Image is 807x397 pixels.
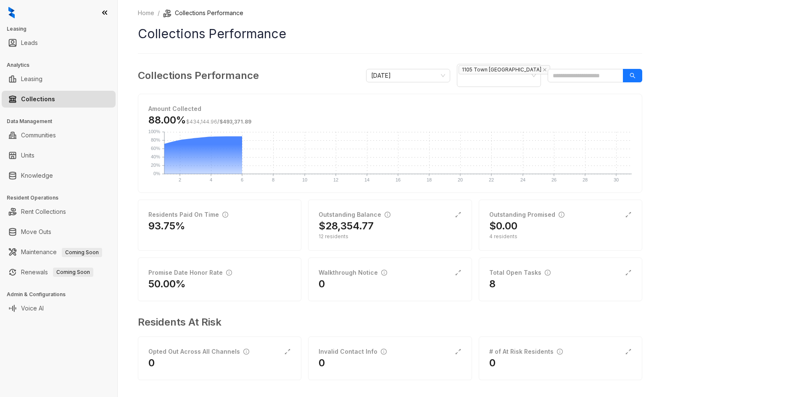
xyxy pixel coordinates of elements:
[21,91,55,108] a: Collections
[243,349,249,355] span: info-circle
[455,211,462,218] span: expand-alt
[614,177,619,182] text: 30
[158,8,160,18] li: /
[371,69,445,82] span: August 2025
[489,210,564,219] div: Outstanding Promised
[489,356,496,370] h2: 0
[284,348,291,355] span: expand-alt
[489,347,563,356] div: # of At Risk Residents
[2,264,116,281] li: Renewals
[148,113,251,127] h3: 88.00%
[630,73,636,79] span: search
[543,68,547,72] span: close
[148,105,201,112] strong: Amount Collected
[381,349,387,355] span: info-circle
[455,348,462,355] span: expand-alt
[583,177,588,182] text: 28
[319,277,325,291] h2: 0
[148,356,155,370] h2: 0
[241,177,243,182] text: 6
[7,194,117,202] h3: Resident Operations
[148,219,185,233] h2: 93.75%
[153,171,160,176] text: 0%
[2,71,116,87] li: Leasing
[459,65,550,74] span: 1105 Town [GEOGRAPHIC_DATA]
[545,270,551,276] span: info-circle
[21,264,93,281] a: RenewalsComing Soon
[222,212,228,218] span: info-circle
[226,270,232,276] span: info-circle
[396,177,401,182] text: 16
[148,210,228,219] div: Residents Paid On Time
[21,127,56,144] a: Communities
[427,177,432,182] text: 18
[489,277,496,291] h2: 8
[138,24,642,43] h1: Collections Performance
[151,146,160,151] text: 60%
[163,8,243,18] li: Collections Performance
[138,68,259,83] h3: Collections Performance
[148,129,160,134] text: 100%
[21,34,38,51] a: Leads
[21,167,53,184] a: Knowledge
[186,118,217,125] span: $434,144.96
[138,315,636,330] h3: Residents At Risk
[7,118,117,125] h3: Data Management
[2,34,116,51] li: Leads
[21,147,34,164] a: Units
[53,268,93,277] span: Coming Soon
[7,61,117,69] h3: Analytics
[381,270,387,276] span: info-circle
[151,137,160,142] text: 80%
[559,212,564,218] span: info-circle
[625,348,632,355] span: expand-alt
[2,127,116,144] li: Communities
[302,177,307,182] text: 10
[625,211,632,218] span: expand-alt
[489,219,517,233] h2: $0.00
[319,219,374,233] h2: $28,354.77
[319,210,390,219] div: Outstanding Balance
[520,177,525,182] text: 24
[2,91,116,108] li: Collections
[148,268,232,277] div: Promise Date Honor Rate
[2,167,116,184] li: Knowledge
[531,73,536,78] span: close-circle
[489,268,551,277] div: Total Open Tasks
[625,269,632,276] span: expand-alt
[21,223,51,240] a: Move Outs
[7,25,117,33] h3: Leasing
[455,269,462,276] span: expand-alt
[2,147,116,164] li: Units
[2,203,116,220] li: Rent Collections
[319,347,387,356] div: Invalid Contact Info
[2,244,116,260] li: Maintenance
[333,177,338,182] text: 12
[364,177,369,182] text: 14
[557,349,563,355] span: info-circle
[7,291,117,298] h3: Admin & Configurations
[551,177,556,182] text: 26
[148,277,186,291] h2: 50.00%
[272,177,274,182] text: 8
[62,248,102,257] span: Coming Soon
[319,356,325,370] h2: 0
[21,71,42,87] a: Leasing
[186,118,251,125] span: /
[21,300,44,317] a: Voice AI
[489,233,632,240] div: 4 residents
[2,300,116,317] li: Voice AI
[148,347,249,356] div: Opted Out Across All Channels
[489,177,494,182] text: 22
[385,212,390,218] span: info-circle
[151,163,160,168] text: 20%
[21,203,66,220] a: Rent Collections
[458,177,463,182] text: 20
[210,177,212,182] text: 4
[151,154,160,159] text: 40%
[219,118,251,125] span: $493,371.89
[179,177,181,182] text: 2
[136,8,156,18] a: Home
[319,268,387,277] div: Walkthrough Notice
[2,223,116,240] li: Move Outs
